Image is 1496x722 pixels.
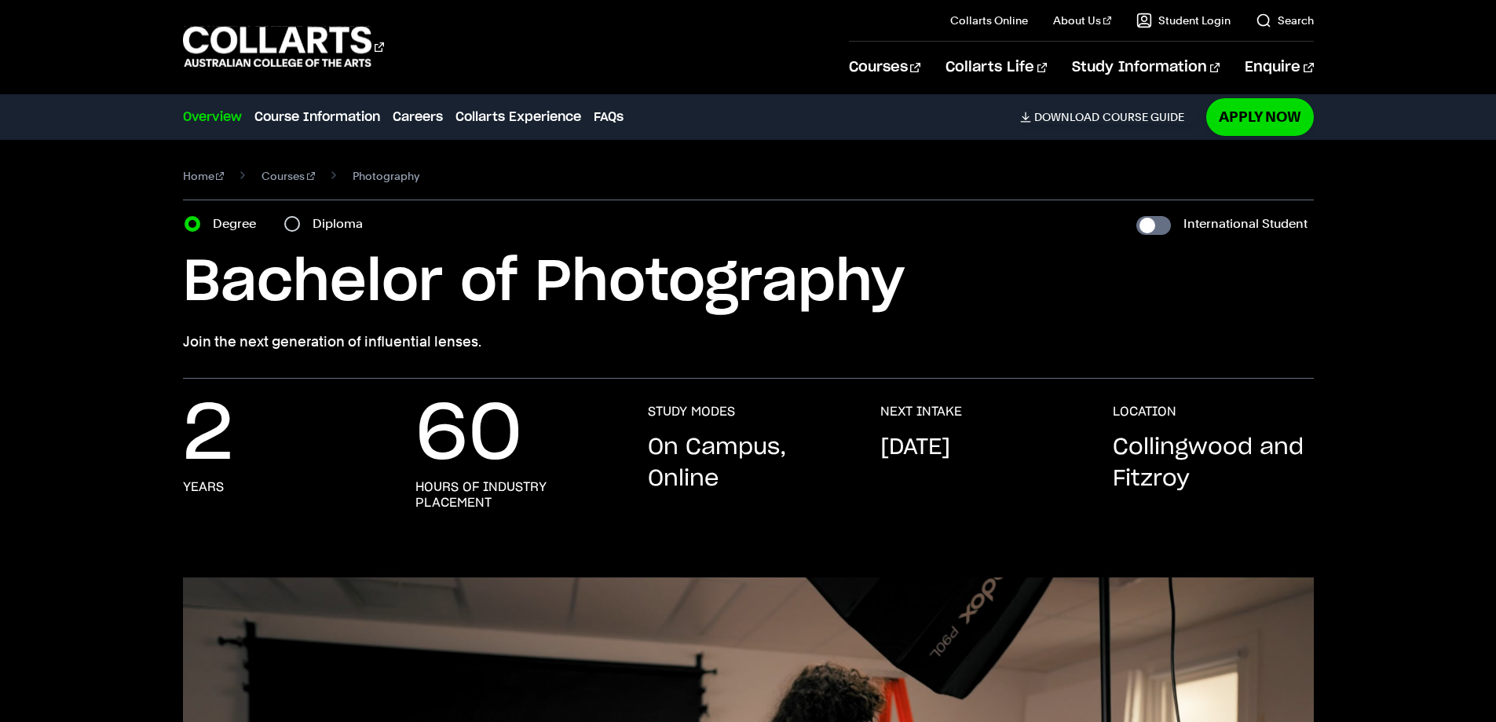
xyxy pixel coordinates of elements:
[1136,13,1231,28] a: Student Login
[353,165,419,187] span: Photography
[183,108,242,126] a: Overview
[950,13,1028,28] a: Collarts Online
[1183,213,1308,235] label: International Student
[1053,13,1111,28] a: About Us
[455,108,581,126] a: Collarts Experience
[849,42,920,93] a: Courses
[648,404,735,420] h3: STUDY MODES
[1034,110,1099,124] span: Download
[1072,42,1220,93] a: Study Information
[594,108,624,126] a: FAQs
[1206,98,1314,135] a: Apply Now
[1113,404,1176,420] h3: LOCATION
[183,24,384,69] div: Go to homepage
[183,404,233,467] p: 2
[880,404,962,420] h3: NEXT INTAKE
[648,432,849,495] p: On Campus, Online
[946,42,1047,93] a: Collarts Life
[880,432,950,464] p: [DATE]
[415,479,616,511] h3: hours of industry placement
[183,165,225,187] a: Home
[183,247,1314,318] h1: Bachelor of Photography
[213,213,265,235] label: Degree
[415,404,522,467] p: 60
[183,331,1314,353] p: Join the next generation of influential lenses.
[254,108,380,126] a: Course Information
[313,213,372,235] label: Diploma
[1020,110,1197,124] a: DownloadCourse Guide
[1245,42,1313,93] a: Enquire
[262,165,315,187] a: Courses
[1256,13,1314,28] a: Search
[1113,432,1314,495] p: Collingwood and Fitzroy
[183,479,224,495] h3: years
[393,108,443,126] a: Careers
